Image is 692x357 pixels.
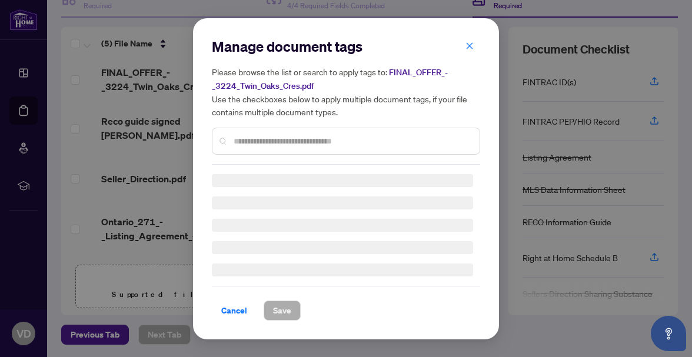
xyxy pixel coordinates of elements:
[264,301,301,321] button: Save
[212,301,257,321] button: Cancel
[212,37,480,56] h2: Manage document tags
[212,65,480,118] h5: Please browse the list or search to apply tags to: Use the checkboxes below to apply multiple doc...
[465,41,474,49] span: close
[221,301,247,320] span: Cancel
[212,67,448,91] span: FINAL_OFFER_-_3224_Twin_Oaks_Cres.pdf
[651,316,686,351] button: Open asap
